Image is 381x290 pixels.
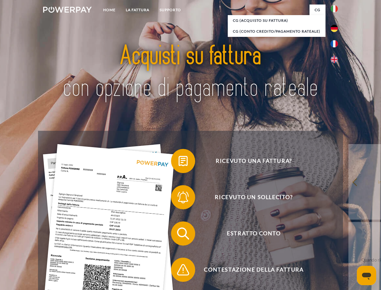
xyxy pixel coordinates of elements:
[310,5,325,15] a: CG
[331,25,338,32] img: de
[176,262,191,277] img: qb_warning.svg
[180,149,328,173] span: Ricevuto una fattura?
[331,56,338,63] img: en
[180,258,328,282] span: Contestazione della fattura
[98,5,121,15] a: Home
[176,226,191,241] img: qb_search.svg
[171,149,328,173] button: Ricevuto una fattura?
[121,5,154,15] a: LA FATTURA
[171,221,328,246] button: Estratto conto
[176,153,191,169] img: qb_bill.svg
[331,40,338,47] img: fr
[357,266,376,285] iframe: Pulsante per aprire la finestra di messaggistica
[43,7,92,13] img: logo-powerpay-white.svg
[180,185,328,209] span: Ricevuto un sollecito?
[171,185,328,209] button: Ricevuto un sollecito?
[180,221,328,246] span: Estratto conto
[154,5,186,15] a: Supporto
[176,190,191,205] img: qb_bell.svg
[171,258,328,282] button: Contestazione della fattura
[58,29,323,116] img: title-powerpay_it.svg
[228,15,325,26] a: CG (Acquisto su fattura)
[331,5,338,12] img: it
[228,26,325,37] a: CG (Conto Credito/Pagamento rateale)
